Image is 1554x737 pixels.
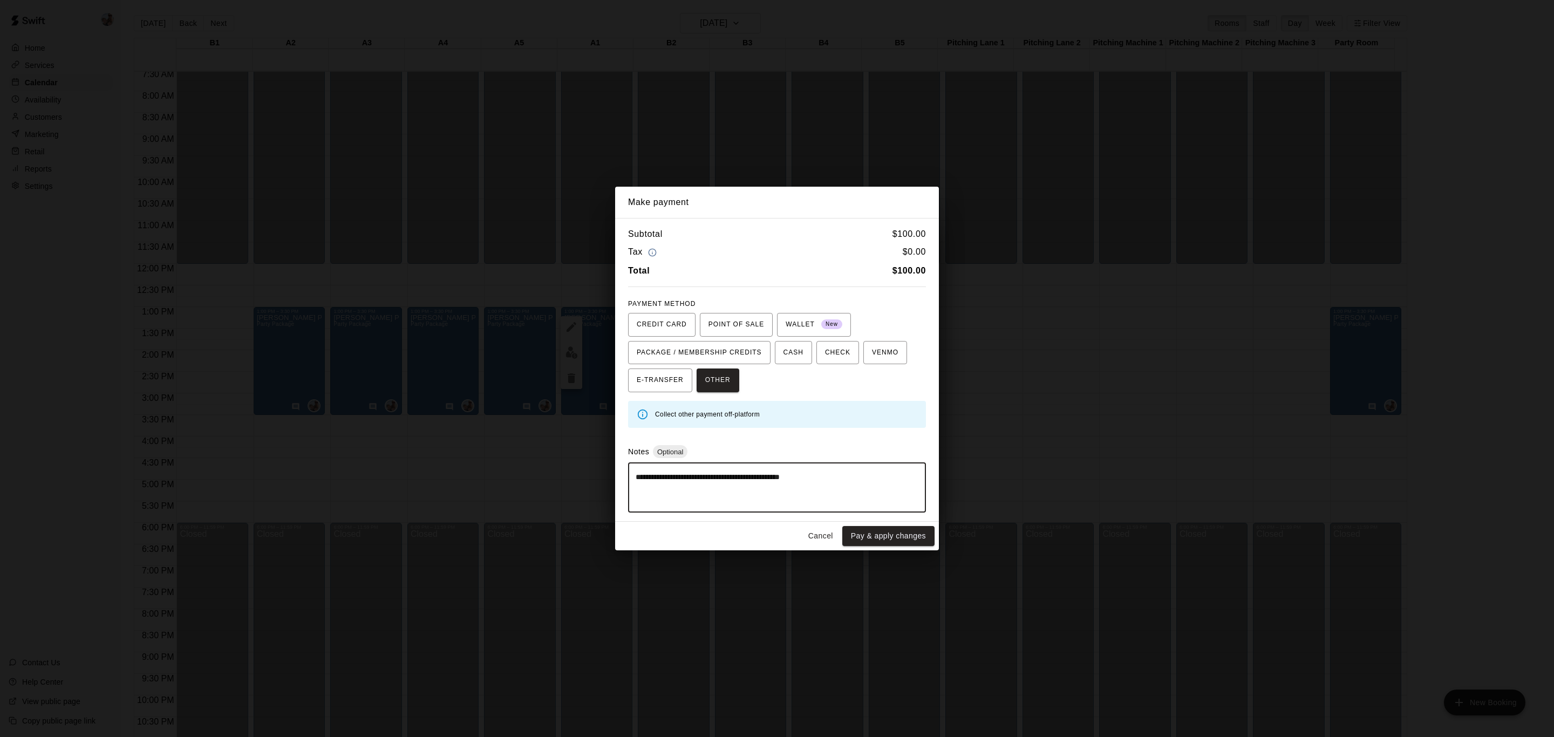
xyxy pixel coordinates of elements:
label: Notes [628,447,649,456]
span: OTHER [705,372,731,389]
b: Total [628,266,650,275]
span: POINT OF SALE [708,316,764,333]
span: CHECK [825,344,850,361]
button: VENMO [863,341,907,365]
h6: Subtotal [628,227,663,241]
button: Cancel [803,526,838,546]
button: WALLET New [777,313,851,337]
span: CREDIT CARD [637,316,687,333]
span: CASH [783,344,803,361]
span: VENMO [872,344,898,361]
span: E-TRANSFER [637,372,684,389]
button: PACKAGE / MEMBERSHIP CREDITS [628,341,771,365]
span: Optional [653,448,687,456]
span: New [821,317,842,332]
h6: $ 0.00 [903,245,926,260]
button: CHECK [816,341,859,365]
h6: Tax [628,245,659,260]
button: CREDIT CARD [628,313,696,337]
button: OTHER [697,368,739,392]
button: E-TRANSFER [628,368,692,392]
span: PACKAGE / MEMBERSHIP CREDITS [637,344,762,361]
h2: Make payment [615,187,939,218]
span: PAYMENT METHOD [628,300,696,308]
button: Pay & apply changes [842,526,935,546]
button: POINT OF SALE [700,313,773,337]
span: WALLET [786,316,842,333]
h6: $ 100.00 [892,227,926,241]
b: $ 100.00 [892,266,926,275]
span: Collect other payment off-platform [655,411,760,418]
button: CASH [775,341,812,365]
